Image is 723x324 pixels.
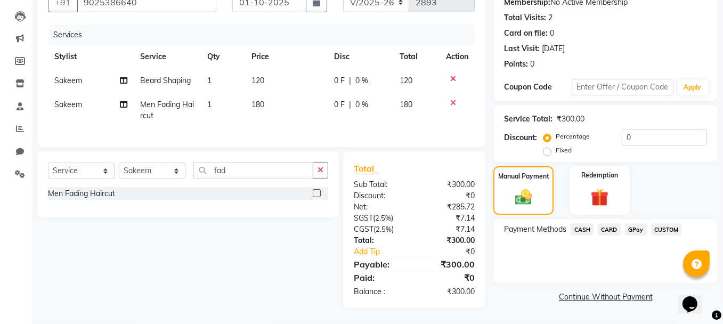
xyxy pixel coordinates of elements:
div: Coupon Code [504,82,572,93]
span: Total [354,163,378,174]
span: 0 F [335,75,345,86]
div: ₹300.00 [415,286,483,297]
span: 180 [400,100,413,109]
div: 0 [530,59,534,70]
span: 0 F [335,99,345,110]
span: Payment Methods [504,224,566,235]
th: Disc [328,45,394,69]
div: ₹7.14 [415,224,483,235]
span: 1 [207,100,212,109]
span: 180 [251,100,264,109]
div: ₹285.72 [415,201,483,213]
span: 0 % [356,99,369,110]
img: _gift.svg [585,187,614,209]
div: Paid: [346,271,415,284]
span: 1 [207,76,212,85]
span: | [350,75,352,86]
div: Discount: [504,132,537,143]
div: Points: [504,59,528,70]
th: Total [394,45,440,69]
th: Qty [201,45,246,69]
th: Action [440,45,475,69]
img: _cash.svg [510,188,537,207]
label: Fixed [556,145,572,155]
div: [DATE] [542,43,565,54]
label: Manual Payment [498,172,549,181]
th: Stylist [48,45,134,69]
span: CARD [598,223,621,236]
span: | [350,99,352,110]
iframe: chat widget [678,281,712,313]
div: 0 [550,28,554,39]
span: CGST [354,224,373,234]
div: Net: [346,201,415,213]
a: Continue Without Payment [495,291,716,303]
div: Total Visits: [504,12,546,23]
div: Discount: [346,190,415,201]
button: Apply [678,79,708,95]
span: GPay [625,223,647,236]
div: ₹300.00 [415,179,483,190]
span: 2.5% [376,225,392,233]
span: 0 % [356,75,369,86]
div: ₹300.00 [415,235,483,246]
div: Services [49,25,483,45]
span: 2.5% [375,214,391,222]
span: 120 [251,76,264,85]
input: Enter Offer / Coupon Code [572,79,673,95]
div: Total: [346,235,415,246]
th: Service [134,45,201,69]
div: ₹0 [426,246,483,257]
span: 120 [400,76,413,85]
div: Payable: [346,258,415,271]
div: ₹0 [415,271,483,284]
span: CASH [571,223,594,236]
div: Last Visit: [504,43,540,54]
div: ( ) [346,224,415,235]
th: Price [245,45,328,69]
span: SGST [354,213,373,223]
div: ₹0 [415,190,483,201]
div: ( ) [346,213,415,224]
div: Sub Total: [346,179,415,190]
div: ₹300.00 [557,114,584,125]
span: Beard Shaping [140,76,191,85]
div: Men Fading Haircut [48,188,115,199]
label: Percentage [556,132,590,141]
label: Redemption [581,171,618,180]
div: ₹7.14 [415,213,483,224]
span: CUSTOM [651,223,682,236]
div: Card on file: [504,28,548,39]
span: Sakeem [54,100,82,109]
a: Add Tip [346,246,426,257]
div: Service Total: [504,114,553,125]
div: ₹300.00 [415,258,483,271]
span: Men Fading Haircut [140,100,194,120]
input: Search or Scan [193,162,313,179]
div: 2 [548,12,553,23]
div: Balance : [346,286,415,297]
span: Sakeem [54,76,82,85]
